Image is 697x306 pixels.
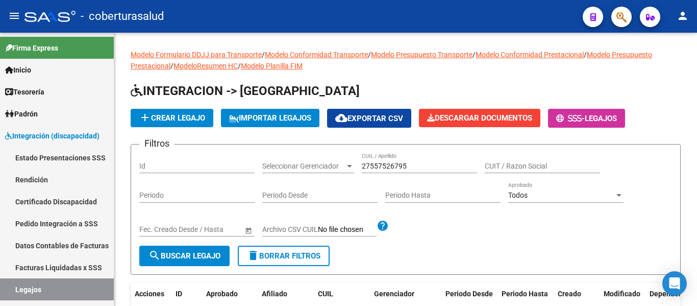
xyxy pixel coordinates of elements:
span: Gerenciador [374,290,414,298]
mat-icon: person [677,10,689,22]
span: Descargar Documentos [427,113,532,123]
mat-icon: cloud_download [335,112,347,124]
div: Open Intercom Messenger [662,271,687,296]
span: - [556,114,585,123]
span: - coberturasalud [81,5,164,28]
span: Inicio [5,64,31,76]
input: Fecha fin [185,225,235,234]
span: INTEGRACION -> [GEOGRAPHIC_DATA] [131,84,360,98]
button: -Legajos [548,109,625,128]
span: Periodo Desde [445,290,493,298]
a: Modelo Conformidad Prestacional [476,51,584,59]
a: Modelo Conformidad Transporte [265,51,368,59]
span: Tesorería [5,86,44,98]
span: Acciones [135,290,164,298]
button: Open calendar [243,225,254,236]
span: Afiliado [262,290,287,298]
span: Modificado [604,290,640,298]
mat-icon: menu [8,10,20,22]
span: Integración (discapacidad) [5,130,99,142]
h3: Filtros [139,136,175,151]
a: Modelo Presupuesto Transporte [371,51,472,59]
button: Borrar Filtros [238,246,330,266]
mat-icon: search [148,249,161,262]
span: Seleccionar Gerenciador [262,162,345,171]
span: Crear Legajo [139,113,205,123]
button: IMPORTAR LEGAJOS [221,109,319,127]
span: Legajos [585,114,617,123]
span: Exportar CSV [335,114,403,123]
span: Firma Express [5,42,58,54]
button: Crear Legajo [131,109,213,127]
a: Modelo Formulario DDJJ para Transporte [131,51,262,59]
span: Buscar Legajo [148,251,220,261]
a: Modelo Planilla FIM [241,62,303,70]
button: Descargar Documentos [419,109,540,127]
mat-icon: add [139,111,151,124]
button: Buscar Legajo [139,246,230,266]
mat-icon: delete [247,249,259,262]
span: Periodo Hasta [502,290,548,298]
a: ModeloResumen HC [173,62,238,70]
span: Aprobado [206,290,238,298]
span: ID [176,290,182,298]
span: IMPORTAR LEGAJOS [229,113,311,123]
input: Fecha inicio [139,225,177,234]
span: CUIL [318,290,333,298]
button: Exportar CSV [327,109,411,128]
input: Archivo CSV CUIL [318,225,377,234]
span: Todos [508,191,528,199]
mat-icon: help [377,220,389,232]
span: Creado [558,290,581,298]
span: Borrar Filtros [247,251,320,261]
span: Archivo CSV CUIL [262,225,318,233]
span: Padrón [5,108,38,120]
span: Dependencia [650,290,692,298]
